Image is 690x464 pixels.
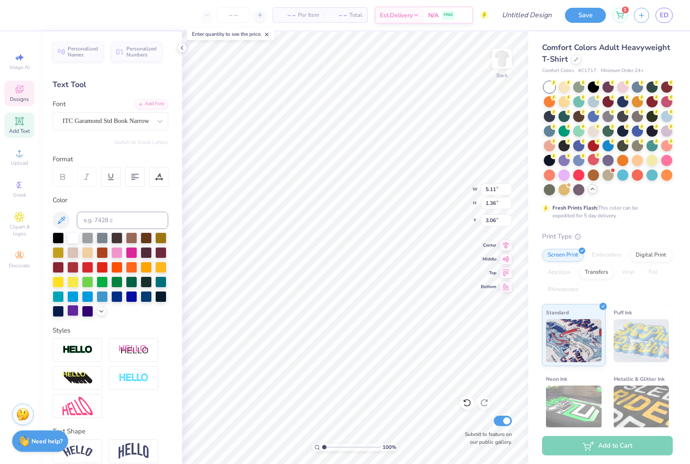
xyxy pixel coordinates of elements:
div: Text Shape [53,426,168,436]
span: Middle [481,256,496,262]
input: e.g. 7428 c [77,212,168,229]
div: Foil [643,266,663,279]
span: Metallic & Glitter Ink [614,374,665,383]
span: Upload [11,160,28,166]
img: Neon Ink [546,386,602,429]
img: Arc [63,445,93,457]
span: 100 % [383,443,396,451]
span: Est. Delivery [380,11,413,20]
span: Total [349,11,362,20]
span: N/A [428,11,439,20]
span: Standard [546,308,569,317]
span: Greek [13,191,26,198]
div: Transfers [579,266,614,279]
span: Clipart & logos [4,223,34,237]
span: Personalized Numbers [126,46,157,58]
div: Enter quantity to see the price. [187,28,275,40]
span: Neon Ink [546,374,567,383]
strong: Fresh Prints Flash: [552,204,598,211]
div: Add Font [134,99,168,109]
span: Per Item [298,11,319,20]
img: Shadow [119,345,149,355]
label: Font [53,99,66,109]
img: Puff Ink [614,319,669,362]
img: Stroke [63,345,93,355]
span: Designs [10,96,29,103]
img: Standard [546,319,602,362]
span: Puff Ink [614,308,632,317]
input: Untitled Design [495,6,558,24]
img: 3d Illusion [63,371,93,385]
span: Decorate [9,262,30,269]
span: Bottom [481,284,496,290]
span: Top [481,270,496,276]
div: Print Type [542,232,673,241]
span: – – [329,11,347,20]
span: Minimum Order: 24 + [601,67,644,75]
div: Back [496,72,508,79]
button: Switch to Greek Letters [114,139,168,146]
span: Personalized Names [68,46,98,58]
button: Save [565,8,606,23]
span: Image AI [9,64,30,71]
div: Format [53,154,169,164]
img: Arch [119,443,149,459]
span: # C1717 [578,67,596,75]
label: Submit to feature on our public gallery. [460,430,512,446]
span: 1 [622,6,629,13]
span: Add Text [9,128,30,135]
span: Comfort Colors [542,67,574,75]
img: Free Distort [63,397,93,415]
div: Screen Print [542,249,584,262]
span: ED [660,10,668,20]
div: Text Tool [53,79,168,91]
span: FREE [444,12,453,18]
span: Comfort Colors Adult Heavyweight T-Shirt [542,42,670,64]
a: ED [655,8,673,23]
div: Embroidery [586,249,627,262]
strong: Need help? [31,437,63,445]
div: Color [53,195,168,205]
div: Vinyl [616,266,640,279]
img: Back [493,50,511,67]
img: Metallic & Glitter Ink [614,386,669,429]
span: Center [481,242,496,248]
img: Negative Space [119,373,149,383]
div: Styles [53,326,168,335]
div: Digital Print [630,249,672,262]
div: This color can be expedited for 5 day delivery. [552,204,659,219]
div: Applique [542,266,577,279]
input: – – [216,7,250,23]
div: Rhinestones [542,283,584,296]
span: – – [278,11,295,20]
